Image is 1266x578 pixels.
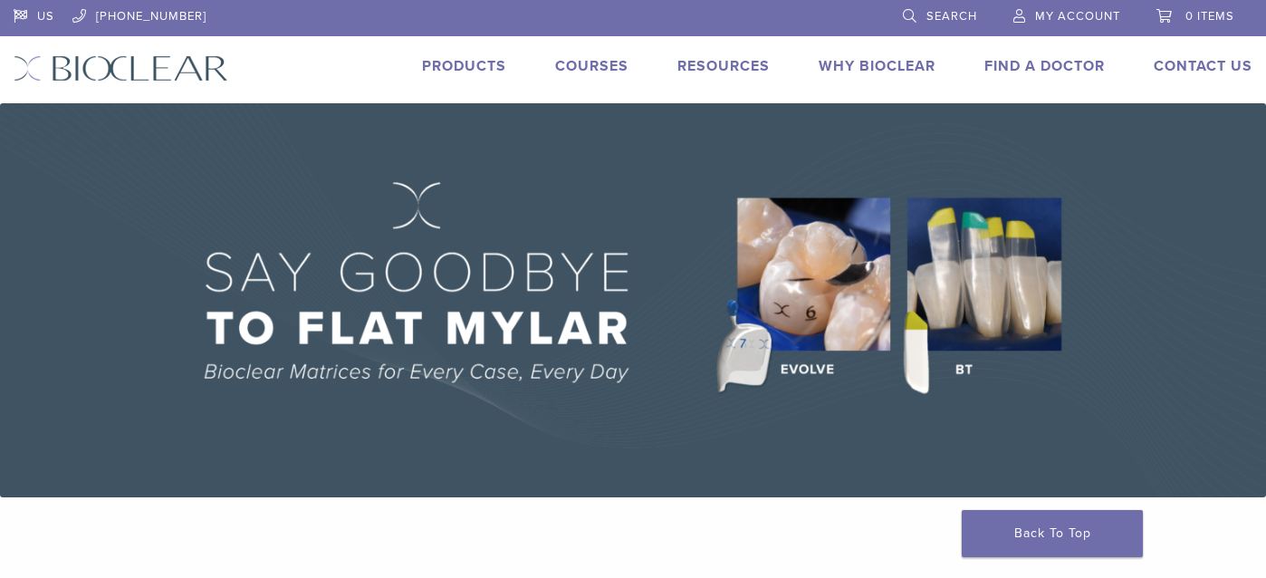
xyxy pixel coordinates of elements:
a: Why Bioclear [819,57,935,75]
span: Search [926,9,977,24]
span: 0 items [1185,9,1234,24]
a: Courses [555,57,628,75]
a: Products [422,57,506,75]
a: Resources [677,57,770,75]
a: Back To Top [962,510,1143,557]
img: Bioclear [14,55,228,82]
a: Find A Doctor [984,57,1105,75]
a: Contact Us [1154,57,1252,75]
span: My Account [1035,9,1120,24]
